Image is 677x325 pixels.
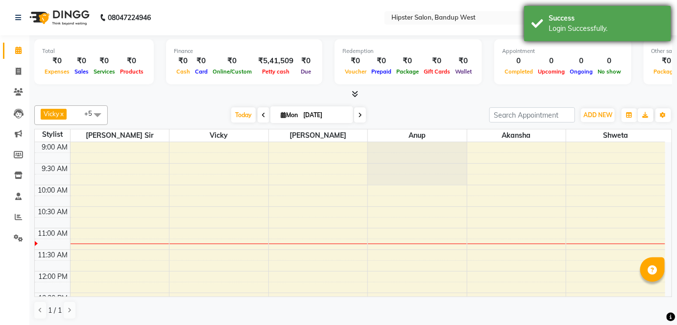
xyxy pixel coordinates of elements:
[502,68,535,75] span: Completed
[91,55,118,67] div: ₹0
[118,55,146,67] div: ₹0
[169,129,268,142] span: Vicky
[567,55,595,67] div: 0
[37,293,70,303] div: 12:30 PM
[193,55,210,67] div: ₹0
[278,111,300,119] span: Mon
[595,68,624,75] span: No show
[71,129,169,142] span: [PERSON_NAME] sir
[84,109,99,117] span: +5
[453,55,474,67] div: ₹0
[502,47,624,55] div: Appointment
[535,55,567,67] div: 0
[369,68,394,75] span: Prepaid
[368,129,467,142] span: anup
[581,108,615,122] button: ADD NEW
[567,68,595,75] span: Ongoing
[210,68,254,75] span: Online/Custom
[549,13,664,24] div: Success
[369,55,394,67] div: ₹0
[595,55,624,67] div: 0
[118,68,146,75] span: Products
[583,111,612,119] span: ADD NEW
[549,24,664,34] div: Login Successfully.
[91,68,118,75] span: Services
[467,129,566,142] span: akansha
[342,47,474,55] div: Redemption
[72,55,91,67] div: ₹0
[36,250,70,260] div: 11:30 AM
[42,68,72,75] span: Expenses
[40,142,70,152] div: 9:00 AM
[300,108,349,123] input: 2025-09-01
[269,129,368,142] span: [PERSON_NAME]
[394,68,421,75] span: Package
[174,55,193,67] div: ₹0
[174,47,314,55] div: Finance
[59,110,64,118] a: x
[254,55,297,67] div: ₹5,41,509
[48,305,62,316] span: 1 / 1
[535,68,567,75] span: Upcoming
[298,68,314,75] span: Due
[42,47,146,55] div: Total
[36,185,70,196] div: 10:00 AM
[37,272,70,282] div: 12:00 PM
[72,68,91,75] span: Sales
[566,129,665,142] span: Shweta
[489,107,575,123] input: Search Appointment
[36,228,70,239] div: 11:00 AM
[193,68,210,75] span: Card
[342,55,369,67] div: ₹0
[174,68,193,75] span: Cash
[502,55,535,67] div: 0
[35,129,70,140] div: Stylist
[44,110,59,118] span: Vicky
[297,55,314,67] div: ₹0
[260,68,292,75] span: Petty cash
[421,68,453,75] span: Gift Cards
[25,4,92,31] img: logo
[421,55,453,67] div: ₹0
[394,55,421,67] div: ₹0
[108,4,151,31] b: 08047224946
[342,68,369,75] span: Voucher
[40,164,70,174] div: 9:30 AM
[42,55,72,67] div: ₹0
[453,68,474,75] span: Wallet
[36,207,70,217] div: 10:30 AM
[210,55,254,67] div: ₹0
[231,107,256,123] span: Today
